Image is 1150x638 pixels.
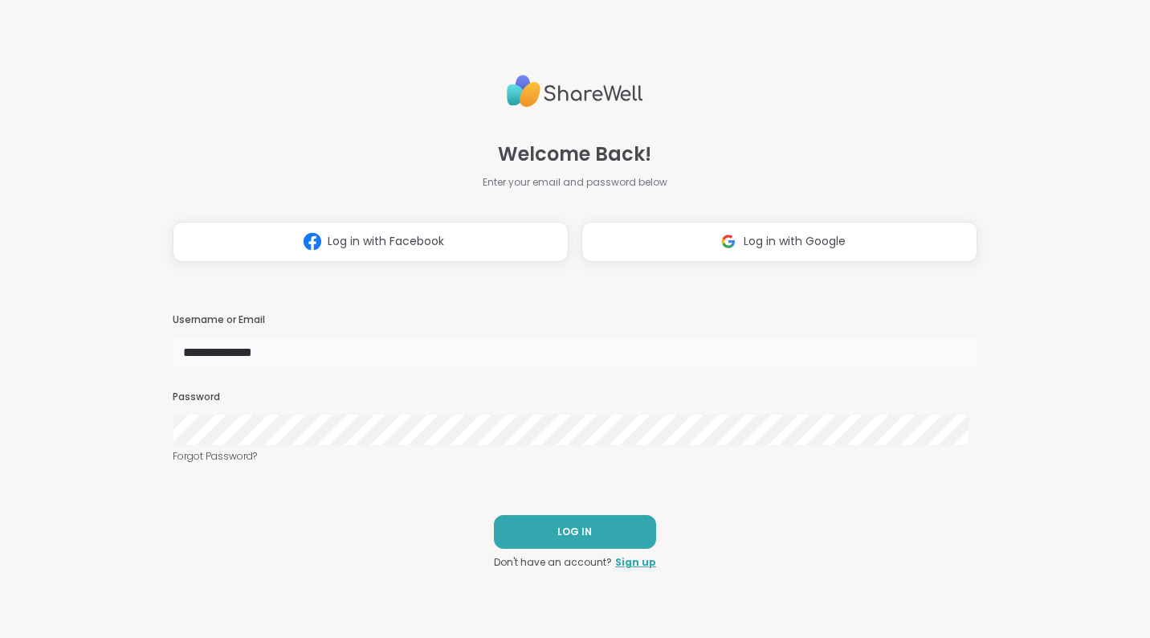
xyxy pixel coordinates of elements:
[173,449,977,464] a: Forgot Password?
[173,391,977,404] h3: Password
[483,175,667,190] span: Enter your email and password below
[173,313,977,327] h3: Username or Email
[557,525,592,539] span: LOG IN
[328,233,444,250] span: Log in with Facebook
[581,222,977,262] button: Log in with Google
[498,140,651,169] span: Welcome Back!
[297,227,328,256] img: ShareWell Logomark
[744,233,846,250] span: Log in with Google
[494,515,656,549] button: LOG IN
[713,227,744,256] img: ShareWell Logomark
[494,555,612,570] span: Don't have an account?
[173,222,569,262] button: Log in with Facebook
[507,68,643,114] img: ShareWell Logo
[615,555,656,570] a: Sign up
